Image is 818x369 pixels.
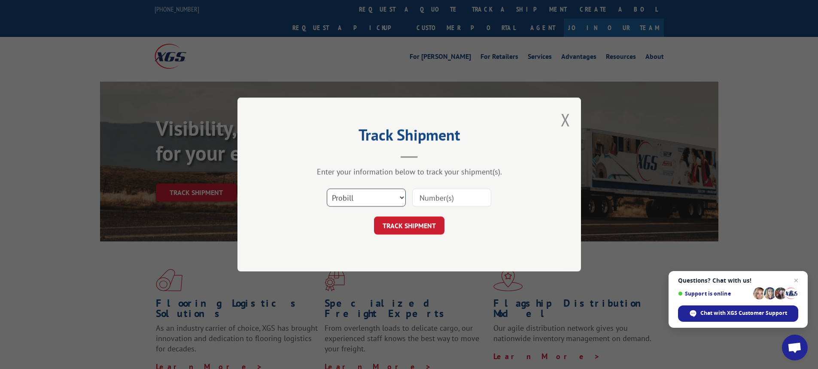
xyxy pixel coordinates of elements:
span: Support is online [678,290,750,297]
div: Open chat [782,335,808,360]
div: Enter your information below to track your shipment(s). [280,167,538,177]
span: Chat with XGS Customer Support [700,309,787,317]
button: Close modal [561,108,570,131]
span: Questions? Chat with us! [678,277,798,284]
h2: Track Shipment [280,129,538,145]
div: Chat with XGS Customer Support [678,305,798,322]
span: Close chat [791,275,801,286]
button: TRACK SHIPMENT [374,217,444,235]
input: Number(s) [412,189,491,207]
